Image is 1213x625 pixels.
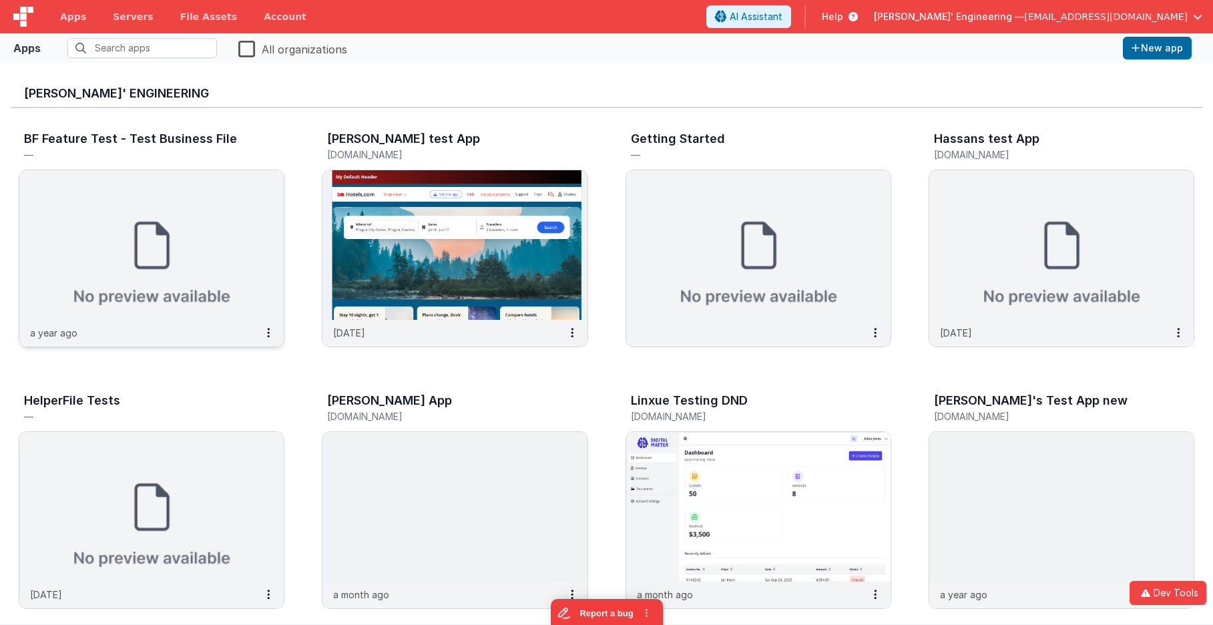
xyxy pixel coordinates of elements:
div: Apps [13,40,41,56]
button: [PERSON_NAME]' Engineering — [EMAIL_ADDRESS][DOMAIN_NAME] [874,10,1202,23]
p: a year ago [30,326,77,340]
span: Servers [113,10,153,23]
p: [DATE] [940,326,972,340]
h3: Linxue Testing DND [631,394,748,407]
label: All organizations [238,39,347,57]
h5: [DOMAIN_NAME] [327,411,554,421]
h5: — [24,150,251,160]
h3: HelperFile Tests [24,394,120,407]
span: Help [822,10,843,23]
input: Search apps [67,38,217,58]
h5: — [24,411,251,421]
h3: [PERSON_NAME]'s Test App new [934,394,1128,407]
span: [EMAIL_ADDRESS][DOMAIN_NAME] [1024,10,1188,23]
p: [DATE] [333,326,365,340]
h3: [PERSON_NAME] App [327,394,452,407]
p: a month ago [333,588,389,602]
h3: Getting Started [631,132,725,146]
span: AI Assistant [730,10,782,23]
p: a month ago [637,588,693,602]
button: New app [1123,37,1192,59]
button: Dev Tools [1130,581,1206,605]
button: AI Assistant [706,5,791,28]
h3: Hassans test App [934,132,1039,146]
h5: — [631,150,858,160]
h5: [DOMAIN_NAME] [934,411,1161,421]
span: [PERSON_NAME]' Engineering — [874,10,1024,23]
p: a year ago [940,588,987,602]
h3: [PERSON_NAME] test App [327,132,480,146]
h3: BF Feature Test - Test Business File [24,132,237,146]
h3: [PERSON_NAME]' Engineering [24,87,1189,100]
h5: [DOMAIN_NAME] [934,150,1161,160]
h5: [DOMAIN_NAME] [327,150,554,160]
span: File Assets [180,10,238,23]
p: [DATE] [30,588,62,602]
h5: [DOMAIN_NAME] [631,411,858,421]
span: Apps [60,10,86,23]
